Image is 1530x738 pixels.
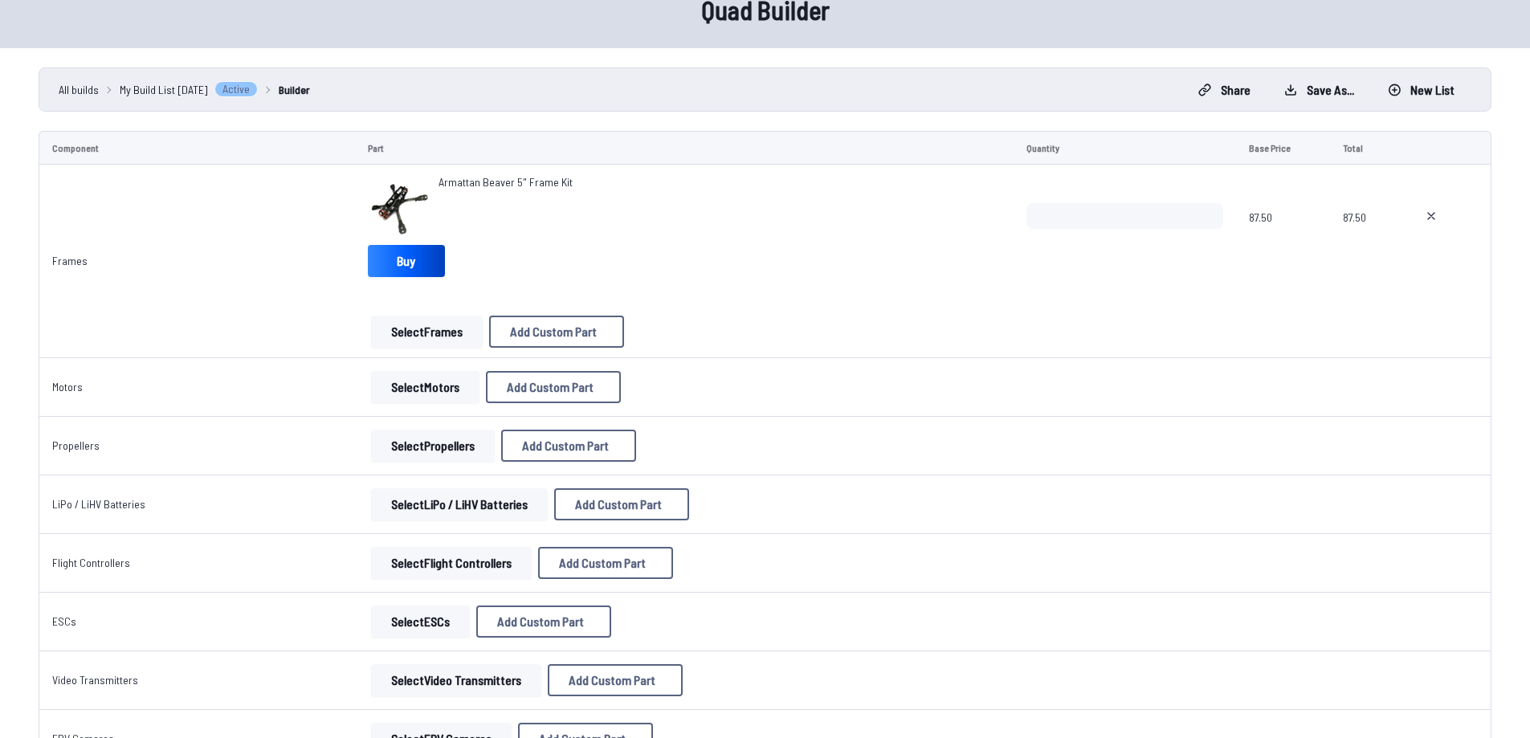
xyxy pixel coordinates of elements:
img: image [368,174,432,239]
a: Builder [279,81,310,98]
span: 87.50 [1249,203,1317,280]
a: SelectESCs [368,605,473,638]
button: Add Custom Part [554,488,689,520]
a: Frames [52,254,88,267]
a: Propellers [52,438,100,452]
td: Base Price [1236,131,1330,165]
td: Quantity [1014,131,1235,165]
a: SelectVideo Transmitters [368,664,545,696]
button: SelectFrames [371,316,483,348]
span: Add Custom Part [569,674,655,687]
span: Add Custom Part [510,325,597,338]
span: Add Custom Part [507,381,594,393]
a: SelectPropellers [368,430,498,462]
a: SelectMotors [368,371,483,403]
a: SelectFlight Controllers [368,547,535,579]
a: LiPo / LiHV Batteries [52,497,145,511]
span: Add Custom Part [497,615,584,628]
button: Add Custom Part [548,664,683,696]
button: Add Custom Part [538,547,673,579]
span: My Build List [DATE] [120,81,208,98]
button: Add Custom Part [476,605,611,638]
button: SelectFlight Controllers [371,547,532,579]
td: Part [355,131,1014,165]
a: SelectFrames [368,316,486,348]
button: Share [1185,77,1264,103]
a: Flight Controllers [52,556,130,569]
span: Add Custom Part [522,439,609,452]
button: Add Custom Part [486,371,621,403]
span: Active [214,81,258,97]
a: ESCs [52,614,76,628]
button: Save as... [1271,77,1368,103]
a: Buy [368,245,445,277]
button: Add Custom Part [501,430,636,462]
a: Armattan Beaver 5" Frame Kit [439,174,573,190]
a: My Build List [DATE]Active [120,81,258,98]
a: Motors [52,380,83,393]
button: SelectPropellers [371,430,495,462]
span: Armattan Beaver 5" Frame Kit [439,175,573,189]
button: SelectVideo Transmitters [371,664,541,696]
a: Video Transmitters [52,673,138,687]
td: Component [39,131,355,165]
span: Add Custom Part [575,498,662,511]
a: SelectLiPo / LiHV Batteries [368,488,551,520]
button: Add Custom Part [489,316,624,348]
td: Total [1330,131,1398,165]
button: SelectLiPo / LiHV Batteries [371,488,548,520]
a: All builds [59,81,99,98]
button: SelectMotors [371,371,479,403]
button: New List [1374,77,1468,103]
button: SelectESCs [371,605,470,638]
span: Add Custom Part [559,557,646,569]
span: 87.50 [1343,203,1385,280]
